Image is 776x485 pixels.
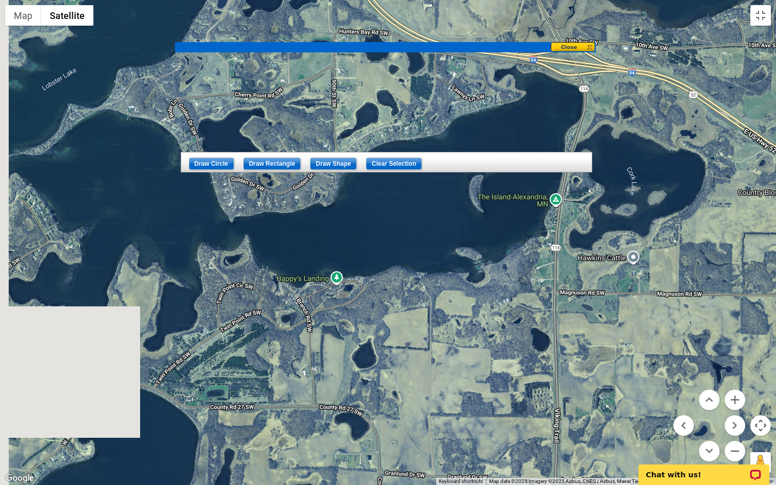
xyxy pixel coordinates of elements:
[189,158,234,170] input: Draw Circle
[632,453,776,485] iframe: LiveChat chat widget
[243,158,301,170] input: Draw Rectangle
[310,158,357,170] input: Draw Shape
[366,158,422,170] input: Clear Selection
